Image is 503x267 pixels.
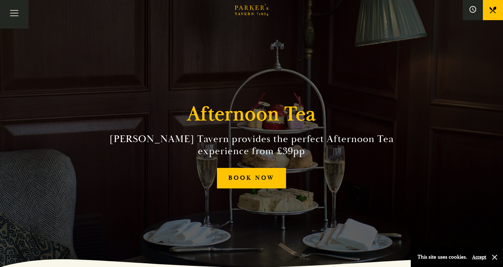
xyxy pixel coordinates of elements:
[491,254,498,261] button: Close and accept
[187,102,316,126] h1: Afternoon Tea
[99,133,404,157] h2: [PERSON_NAME] Tavern provides the perfect Afternoon Tea experience from £39pp
[217,168,286,188] a: BOOK NOW
[472,254,486,260] button: Accept
[417,252,467,262] p: This site uses cookies.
